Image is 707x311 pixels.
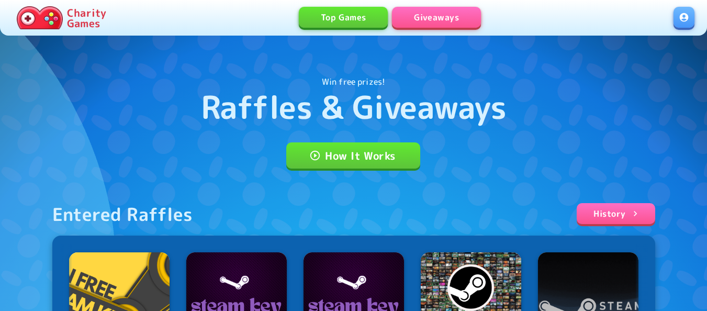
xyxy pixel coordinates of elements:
a: History [577,203,655,224]
h1: Raffles & Giveaways [201,88,507,126]
p: Win free prizes! [322,75,385,88]
a: Top Games [299,7,388,28]
img: Charity.Games [17,6,63,29]
p: Charity Games [67,7,106,28]
div: Entered Raffles [52,203,193,225]
a: How It Works [286,142,420,169]
a: Charity Games [13,4,110,31]
a: Giveaways [392,7,481,28]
